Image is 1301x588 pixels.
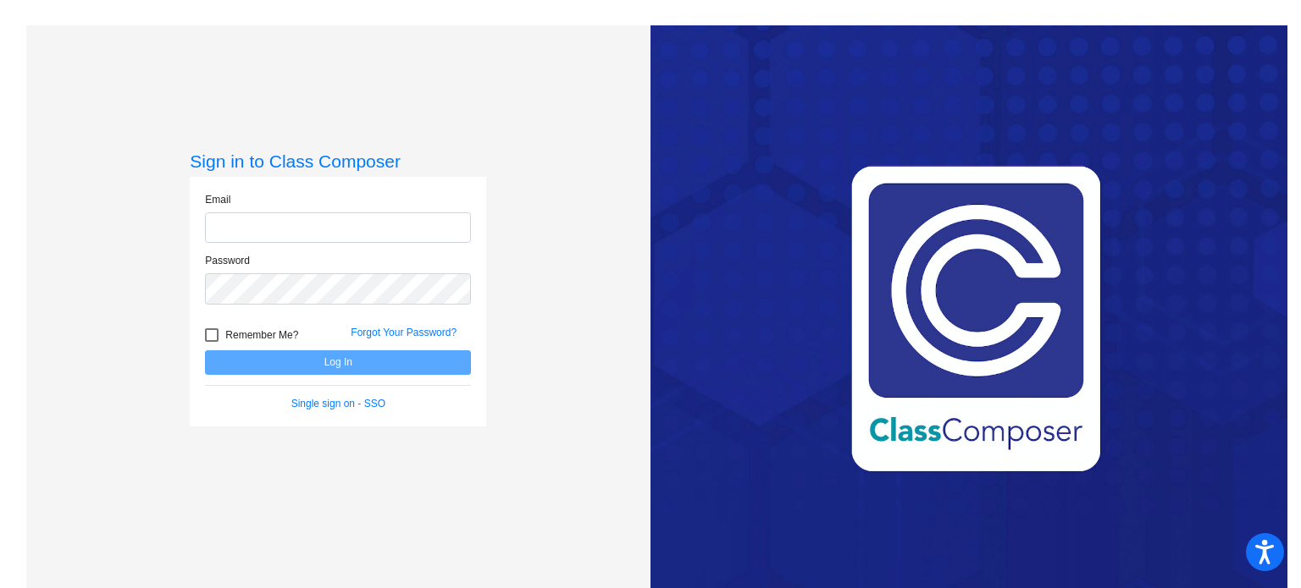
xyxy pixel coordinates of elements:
[190,151,486,172] h3: Sign in to Class Composer
[291,398,385,409] a: Single sign on - SSO
[205,350,471,375] button: Log In
[205,192,230,207] label: Email
[205,253,250,268] label: Password
[225,325,298,345] span: Remember Me?
[351,327,457,338] a: Forgot Your Password?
